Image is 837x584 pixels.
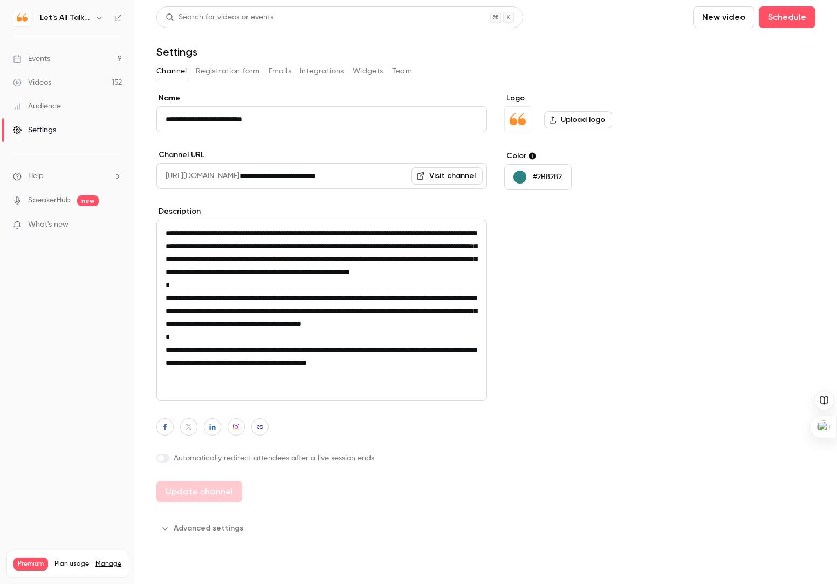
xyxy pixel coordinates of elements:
[156,63,187,80] button: Channel
[156,163,239,189] span: [URL][DOMAIN_NAME]
[156,93,487,104] label: Name
[95,560,121,568] a: Manage
[28,171,44,182] span: Help
[504,151,670,161] label: Color
[156,150,487,160] label: Channel URL
[505,107,531,133] img: Let's All Talk Mental Health
[13,53,50,64] div: Events
[28,195,71,206] a: SpeakerHub
[77,195,99,206] span: new
[28,219,68,230] span: What's new
[54,560,89,568] span: Plan usage
[269,63,291,80] button: Emails
[156,206,487,217] label: Description
[533,172,562,182] p: #2B8282
[504,164,572,190] button: #2B8282
[109,220,122,230] iframe: Noticeable Trigger
[13,558,48,571] span: Premium
[693,6,754,28] button: New video
[544,111,612,128] label: Upload logo
[504,93,670,104] label: Logo
[13,101,61,112] div: Audience
[504,93,670,133] section: Logo
[13,171,122,182] li: help-dropdown-opener
[156,453,487,464] label: Automatically redirect attendees after a live session ends
[353,63,383,80] button: Widgets
[166,12,273,23] div: Search for videos or events
[300,63,344,80] button: Integrations
[156,520,250,537] button: Advanced settings
[13,9,31,26] img: Let's All Talk Mental Health
[40,12,91,23] h6: Let's All Talk Mental Health
[392,63,413,80] button: Team
[196,63,260,80] button: Registration form
[156,45,197,58] h1: Settings
[13,77,51,88] div: Videos
[13,125,56,135] div: Settings
[411,167,483,185] a: Visit channel
[759,6,815,28] button: Schedule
